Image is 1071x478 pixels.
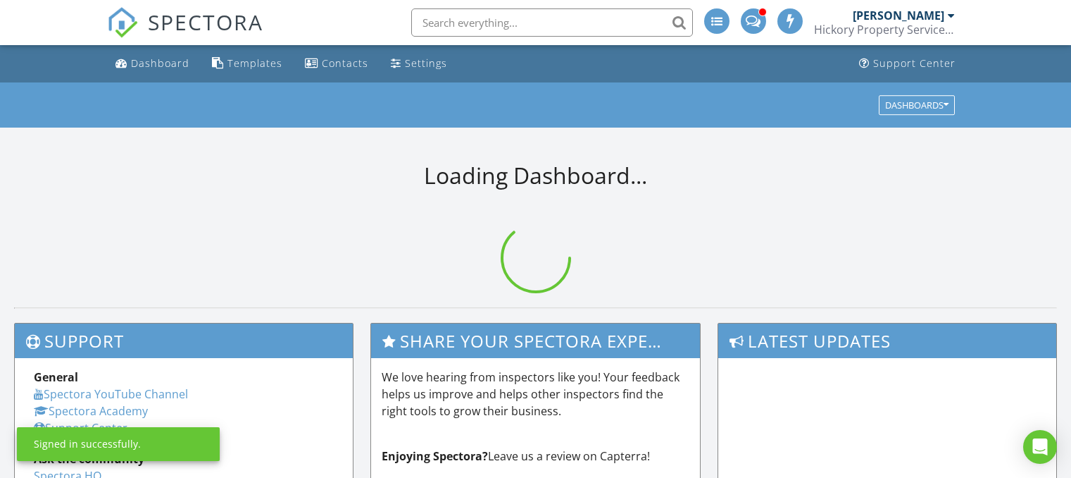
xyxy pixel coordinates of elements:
[299,51,374,77] a: Contacts
[1023,430,1057,464] div: Open Intercom Messenger
[405,56,447,70] div: Settings
[382,369,690,419] p: We love hearing from inspectors like you! Your feedback helps us improve and helps other inspecto...
[110,51,195,77] a: Dashboard
[131,56,189,70] div: Dashboard
[873,56,956,70] div: Support Center
[34,437,141,451] div: Signed in successfully.
[34,420,127,436] a: Support Center
[371,324,701,358] h3: Share Your Spectora Experience
[853,51,961,77] a: Support Center
[853,8,944,23] div: [PERSON_NAME]
[322,56,368,70] div: Contacts
[148,7,263,37] span: SPECTORA
[718,324,1056,358] h3: Latest Updates
[15,324,353,358] h3: Support
[879,95,955,115] button: Dashboards
[206,51,288,77] a: Templates
[885,100,948,110] div: Dashboards
[107,7,138,38] img: The Best Home Inspection Software - Spectora
[382,448,690,465] p: Leave us a review on Capterra!
[385,51,453,77] a: Settings
[814,23,955,37] div: Hickory Property Services LLC
[227,56,282,70] div: Templates
[34,386,188,402] a: Spectora YouTube Channel
[411,8,693,37] input: Search everything...
[382,448,488,464] strong: Enjoying Spectora?
[34,403,148,419] a: Spectora Academy
[107,19,263,49] a: SPECTORA
[34,369,78,385] strong: General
